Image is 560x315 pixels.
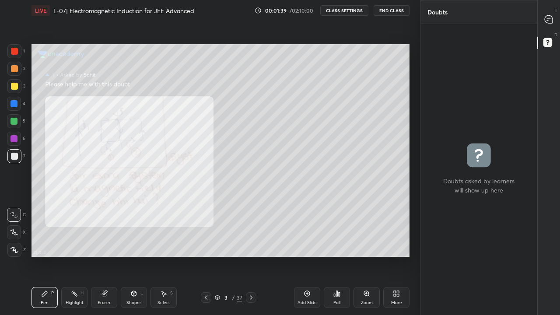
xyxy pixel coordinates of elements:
[53,7,194,15] h4: L-07| Electromagnetic Induction for JEE Advanced
[98,301,111,305] div: Eraser
[7,149,25,163] div: 7
[66,301,84,305] div: Highlight
[7,114,25,128] div: 5
[420,24,537,315] div: grid
[222,295,231,300] div: 3
[7,132,25,146] div: 6
[391,301,402,305] div: More
[7,208,26,222] div: C
[31,5,50,16] div: LIVE
[126,301,141,305] div: Shapes
[554,31,557,38] p: D
[420,0,455,24] p: Doubts
[555,7,557,14] p: T
[7,44,25,58] div: 1
[374,5,409,16] button: End Class
[7,79,25,93] div: 3
[41,301,49,305] div: Pen
[333,301,340,305] div: Poll
[7,243,26,257] div: Z
[7,62,25,76] div: 2
[297,301,317,305] div: Add Slide
[157,301,170,305] div: Select
[7,225,26,239] div: X
[232,295,235,300] div: /
[140,291,143,295] div: L
[320,5,368,16] button: CLASS SETTINGS
[170,291,173,295] div: S
[237,294,242,301] div: 37
[80,291,84,295] div: H
[361,301,373,305] div: Zoom
[51,291,54,295] div: P
[7,97,25,111] div: 4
